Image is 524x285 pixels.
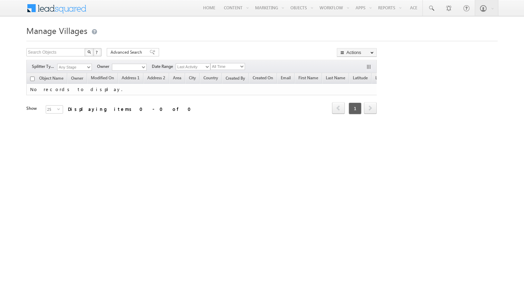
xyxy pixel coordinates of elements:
div: Show [26,105,40,112]
span: select [57,107,63,110]
a: City [185,74,199,83]
span: 25 [46,106,57,113]
span: Country [203,75,218,80]
span: Area [173,75,181,80]
span: Modified On [91,75,114,80]
div: Displaying items 0 - 0 of 0 [68,105,195,113]
a: prev [332,103,345,114]
a: Email [277,74,294,83]
span: Owner [71,75,83,81]
a: Created On [249,74,277,83]
span: First Name [298,75,318,80]
a: Area [169,74,185,83]
td: No records to display. [26,84,516,95]
span: Address 1 [122,75,140,80]
span: Latitude [353,75,368,80]
a: Last Name [322,74,349,83]
span: Owner [97,63,112,70]
span: Created By [226,75,245,81]
span: Created On [253,75,273,80]
span: 1 [349,103,361,114]
a: First Name [295,74,322,83]
span: Last Name [326,75,345,80]
a: next [364,103,377,114]
a: Object Name [36,74,67,83]
a: Modified On [87,74,117,83]
a: Address 1 [118,74,143,83]
button: Actions [337,48,377,57]
span: Longitude [375,75,394,80]
a: Latitude [349,74,371,83]
span: next [364,102,377,114]
span: Advanced Search [111,49,144,55]
span: City [189,75,196,80]
a: Address 2 [144,74,169,83]
span: Manage Villages [26,25,87,36]
span: Date Range [152,63,176,70]
button: ? [93,48,102,56]
a: Country [200,74,221,83]
a: Longitude [372,74,398,83]
span: prev [332,102,345,114]
img: Search [87,50,91,54]
input: Check all records [30,77,35,81]
span: ? [96,49,99,55]
span: Address 2 [147,75,165,80]
span: Splitter Type [32,63,57,70]
span: Email [281,75,291,80]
